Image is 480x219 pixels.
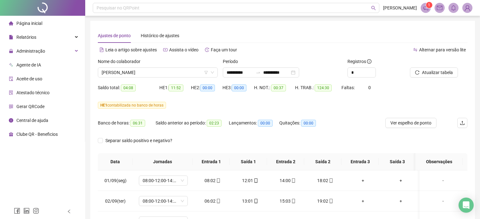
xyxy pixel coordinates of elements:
span: Assista o vídeo [169,47,199,52]
div: Saldo anterior ao período: [156,119,229,127]
span: Registros [347,58,371,65]
span: Faltas: [341,85,356,90]
div: - [424,177,462,184]
span: to [256,70,261,75]
div: - [424,198,462,205]
span: 00:37 [271,84,286,91]
span: Central de ajuda [16,118,48,123]
span: instagram [33,208,39,214]
span: swap-right [256,70,261,75]
span: mobile [253,178,258,183]
span: mobile [216,199,221,203]
span: reload [415,70,419,75]
span: 124:30 [315,84,332,91]
th: Saída 3 [379,153,416,170]
span: Ver espelho de ponto [390,119,431,126]
span: 1 [428,3,430,7]
span: Relatórios [16,35,36,40]
div: 18:02 [311,177,339,184]
div: Lançamentos: [229,119,279,127]
span: Separar saldo positivo e negativo? [103,137,175,144]
span: Página inicial [16,21,42,26]
span: 06:31 [130,120,145,127]
span: 08:00-12:00-14:00-18:00 [143,176,184,185]
span: Atestado técnico [16,90,50,95]
div: Saldo total: [98,84,159,91]
span: swap [413,48,418,52]
th: Entrada 3 [341,153,379,170]
span: mobile [291,178,296,183]
span: info-circle [9,118,13,123]
span: lock [9,49,13,53]
span: upload [460,120,465,125]
sup: 1 [426,2,432,8]
button: Ver espelho de ponto [385,118,436,128]
span: down [210,71,214,74]
button: Atualizar tabela [410,67,458,78]
span: mobile [328,199,333,203]
div: Quitações: [279,119,325,127]
th: Saída 2 [304,153,341,170]
span: facebook [14,208,20,214]
span: filter [204,71,208,74]
span: mobile [253,199,258,203]
div: 12:01 [236,177,264,184]
div: + [387,198,414,205]
span: Leia o artigo sobre ajustes [105,47,157,52]
div: 19:02 [311,198,339,205]
div: + [349,198,377,205]
span: 00:00 [200,84,215,91]
span: Clube QR - Beneficios [16,132,58,137]
div: H. NOT.: [254,84,295,91]
span: 04:08 [121,84,136,91]
div: HE 3: [222,84,254,91]
span: audit [9,77,13,81]
div: 13:01 [236,198,264,205]
span: linkedin [23,208,30,214]
span: file [9,35,13,39]
span: mobile [216,178,221,183]
th: Data [98,153,133,170]
span: Gerar QRCode [16,104,44,109]
span: youtube [163,48,168,52]
span: contabilizada no banco de horas [98,102,166,109]
span: 0 [368,85,371,90]
span: 00:00 [232,84,246,91]
span: home [9,21,13,26]
span: Faça um tour [211,47,237,52]
span: Administração [16,49,45,54]
span: qrcode [9,104,13,109]
span: mobile [291,199,296,203]
span: Observações [420,158,458,165]
span: 01/09(seg) [104,178,127,183]
span: notification [423,5,429,11]
span: 08:00-12:00-14:00-18:00 [143,196,184,206]
span: search [371,6,376,10]
div: HE 1: [159,84,191,91]
span: solution [9,90,13,95]
span: gift [9,132,13,136]
span: mobile [328,178,333,183]
th: Entrada 1 [193,153,230,170]
th: Observações [415,153,463,170]
div: + [349,177,377,184]
div: Banco de horas: [98,119,156,127]
span: Ajustes de ponto [98,33,131,38]
div: 08:02 [199,177,226,184]
div: 06:02 [199,198,226,205]
th: Entrada 2 [267,153,304,170]
span: history [205,48,209,52]
span: PEDRO LUCAS FERREIRA FREITAS [102,68,214,77]
div: HE 2: [191,84,222,91]
span: [PERSON_NAME] [383,4,417,11]
span: Histórico de ajustes [141,33,179,38]
span: Alternar para versão lite [419,47,466,52]
div: + [387,177,414,184]
div: 14:00 [274,177,301,184]
span: HE 1 [100,103,107,107]
span: left [67,209,71,214]
span: 02:23 [207,120,222,127]
img: 92505 [463,3,472,13]
span: 00:00 [301,120,316,127]
label: Nome do colaborador [98,58,145,65]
